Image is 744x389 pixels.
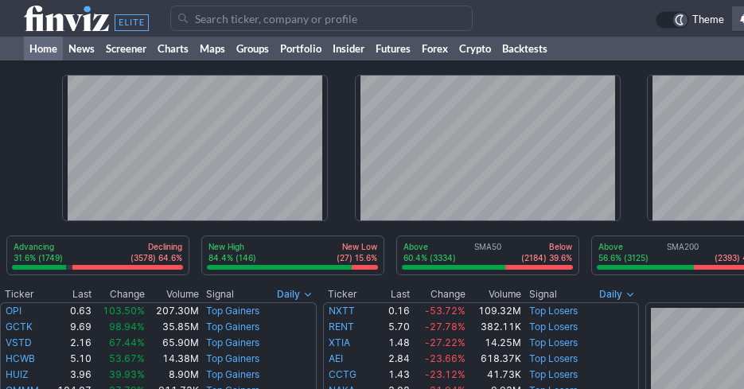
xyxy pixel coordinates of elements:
[277,286,300,302] span: Daily
[92,286,146,302] th: Change
[466,302,523,319] td: 109.32M
[100,37,152,60] a: Screener
[206,305,259,317] a: Top Gainers
[403,241,456,252] p: Above
[497,37,553,60] a: Backtests
[411,286,465,302] th: Change
[24,37,63,60] a: Home
[521,252,572,263] p: (2184) 39.6%
[130,252,182,263] p: (3578) 64.6%
[49,367,92,383] td: 3.96
[598,252,649,263] p: 56.6% (3125)
[275,37,327,60] a: Portfolio
[109,368,145,380] span: 39.93%
[529,321,578,333] a: Top Losers
[425,352,465,364] span: -23.66%
[146,367,200,383] td: 8.90M
[337,252,377,263] p: (27) 15.6%
[327,37,370,60] a: Insider
[599,286,622,302] span: Daily
[206,336,259,348] a: Top Gainers
[206,368,259,380] a: Top Gainers
[329,305,355,317] a: NXTT
[49,302,92,319] td: 0.63
[6,305,21,317] a: OPI
[206,288,234,301] span: Signal
[366,302,411,319] td: 0.16
[14,252,63,263] p: 31.6% (1749)
[194,37,231,60] a: Maps
[6,368,29,380] a: HUIZ
[206,352,259,364] a: Top Gainers
[454,37,497,60] a: Crypto
[529,352,578,364] a: Top Losers
[103,305,145,317] span: 103.50%
[323,286,366,302] th: Ticker
[130,241,182,252] p: Declining
[466,335,523,351] td: 14.25M
[146,335,200,351] td: 65.90M
[273,286,317,302] button: Signals interval
[598,241,649,252] p: Above
[329,352,343,364] a: AEI
[366,351,411,367] td: 2.84
[466,319,523,335] td: 382.11K
[208,252,256,263] p: 84.4% (146)
[109,321,145,333] span: 98.94%
[329,336,350,348] a: XTIA
[146,351,200,367] td: 14.38M
[403,252,456,263] p: 60.4% (3334)
[146,302,200,319] td: 207.30M
[329,321,354,333] a: RENT
[529,368,578,380] a: Top Losers
[366,367,411,383] td: 1.43
[49,319,92,335] td: 9.69
[595,286,639,302] button: Signals interval
[466,367,523,383] td: 41.73K
[366,319,411,335] td: 5.70
[146,286,200,302] th: Volume
[329,368,356,380] a: CCTG
[63,37,100,60] a: News
[6,336,32,348] a: VSTD
[14,241,63,252] p: Advancing
[366,286,411,302] th: Last
[109,352,145,364] span: 53.67%
[521,241,572,252] p: Below
[529,288,557,301] span: Signal
[49,286,92,302] th: Last
[231,37,275,60] a: Groups
[49,335,92,351] td: 2.16
[146,319,200,335] td: 35.85M
[692,11,724,29] span: Theme
[49,351,92,367] td: 5.10
[425,336,465,348] span: -27.22%
[529,336,578,348] a: Top Losers
[402,241,574,265] div: SMA50
[6,352,35,364] a: HCWB
[425,321,465,333] span: -27.78%
[466,351,523,367] td: 618.37K
[170,6,473,31] input: Search
[109,336,145,348] span: 67.44%
[208,241,256,252] p: New High
[656,11,724,29] a: Theme
[152,37,194,60] a: Charts
[206,321,259,333] a: Top Gainers
[366,335,411,351] td: 1.48
[529,305,578,317] a: Top Losers
[337,241,377,252] p: New Low
[416,37,454,60] a: Forex
[370,37,416,60] a: Futures
[6,321,33,333] a: GCTK
[425,368,465,380] span: -23.12%
[425,305,465,317] span: -53.72%
[466,286,523,302] th: Volume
